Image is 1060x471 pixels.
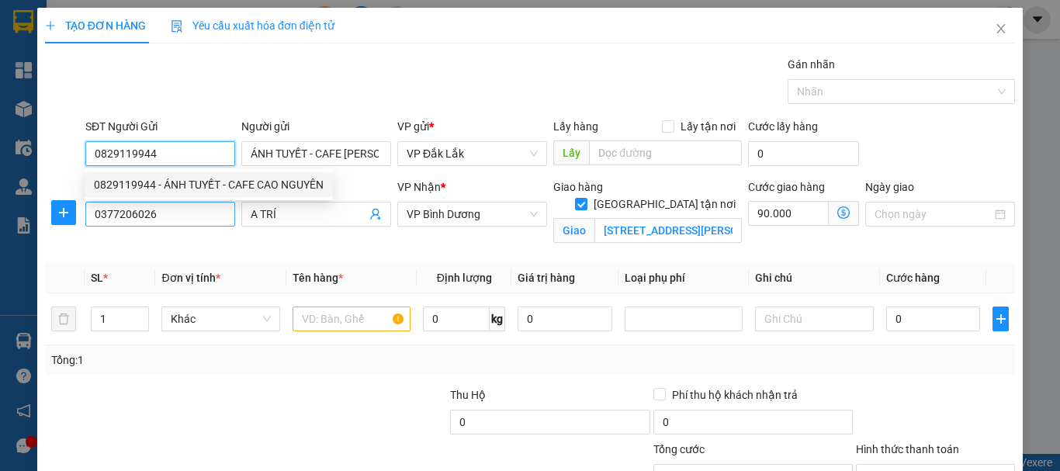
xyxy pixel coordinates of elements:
button: Close [979,8,1023,51]
span: VP Đắk Lắk [407,142,538,165]
span: Thu Hộ [450,389,486,401]
input: Cước giao hàng [748,201,829,226]
div: 0829119944 - ÁNH TUYẾT - CAFE CAO NGUYÊN [85,172,333,197]
b: Hồng Đức Express [137,18,302,37]
div: 0829119944 - ÁNH TUYẾT - CAFE CAO NGUYÊN [94,176,324,193]
img: logo.jpg [19,19,97,97]
span: plus [52,206,75,219]
b: Phiếu giao hàng [147,99,290,119]
label: Cước lấy hàng [748,120,818,133]
div: SĐT Người Gửi [85,118,235,135]
div: Tổng: 1 [51,352,410,369]
span: Giao hàng [553,181,603,193]
span: Cước hàng [886,272,940,284]
input: 0 [518,306,612,331]
img: icon [171,20,183,33]
span: user-add [369,208,382,220]
li: Tổng kho TTC [PERSON_NAME], Đường 10, [PERSON_NAME], Dĩ An [86,38,352,77]
label: Hình thức thanh toán [856,443,959,455]
th: Ghi chú [749,263,879,293]
input: Dọc đường [589,140,742,165]
span: Khác [171,307,270,331]
input: Ngày giao [875,206,992,223]
input: Cước lấy hàng [748,141,859,166]
span: Giao [553,218,594,243]
div: VP gửi [397,118,547,135]
span: Lấy [553,140,589,165]
span: plus [993,313,1008,325]
button: plus [992,306,1009,331]
label: Gán nhãn [788,58,835,71]
span: kg [490,306,505,331]
span: Yêu cầu xuất hóa đơn điện tử [171,19,334,32]
th: Loại phụ phí [618,263,749,293]
span: [GEOGRAPHIC_DATA] tận nơi [587,196,742,213]
button: delete [51,306,76,331]
button: plus [51,200,76,225]
span: close [995,23,1007,35]
span: Đơn vị tính [161,272,220,284]
input: Giao tận nơi [594,218,742,243]
input: Ghi Chú [755,306,873,331]
span: Giá trị hàng [518,272,575,284]
span: Phí thu hộ khách nhận trả [666,386,804,403]
span: VP Bình Dương [407,203,538,226]
span: Định lượng [437,272,492,284]
span: TẠO ĐƠN HÀNG [45,19,146,32]
span: Tên hàng [293,272,343,284]
span: SL [91,272,103,284]
li: Hotline: 0786454126 [86,77,352,96]
span: dollar-circle [837,206,850,219]
div: Người gửi [241,118,391,135]
span: Lấy tận nơi [674,118,742,135]
input: VD: Bàn, Ghế [293,306,410,331]
span: Lấy hàng [553,120,598,133]
span: plus [45,20,56,31]
label: Ngày giao [865,181,914,193]
span: VP Nhận [397,181,441,193]
label: Cước giao hàng [748,181,825,193]
span: Tổng cước [653,443,705,455]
